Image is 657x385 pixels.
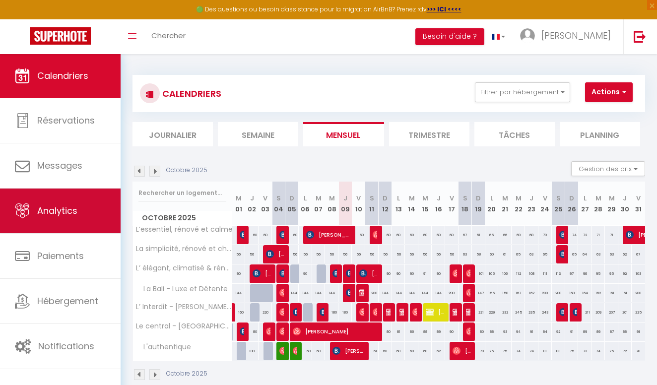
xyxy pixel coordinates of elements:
[379,226,392,244] div: 60
[30,27,91,45] img: Super Booking
[466,322,470,341] span: [PERSON_NAME]
[472,245,485,263] div: 58
[405,264,418,283] div: 90
[552,342,565,360] div: 83
[405,342,418,360] div: 60
[591,303,605,321] div: 209
[591,322,605,341] div: 89
[346,264,350,283] span: [PERSON_NAME]
[134,284,230,295] span: La Bali - Luxe et Détente
[605,182,618,226] th: 29
[632,303,645,321] div: 225
[37,204,77,217] span: Analytics
[476,193,481,203] abbr: D
[240,322,244,341] span: [PERSON_NAME]
[632,182,645,226] th: 31
[559,225,564,244] span: [PERSON_NAME]
[552,322,565,341] div: 92
[245,342,259,360] div: 100
[605,322,618,341] div: 87
[498,264,512,283] div: 106
[259,182,272,226] th: 03
[525,303,538,321] div: 235
[559,303,564,321] span: [PERSON_NAME]
[306,225,351,244] span: [PERSON_NAME]
[285,182,299,226] th: 05
[316,193,322,203] abbr: M
[263,193,267,203] abbr: V
[632,245,645,263] div: 67
[565,226,579,244] div: 74
[618,303,632,321] div: 201
[37,69,88,82] span: Calendriers
[379,342,392,360] div: 60
[365,245,379,263] div: 56
[320,303,324,321] span: [PERSON_NAME]
[565,322,579,341] div: 91
[332,341,364,360] span: [PERSON_NAME]
[312,245,326,263] div: 56
[418,342,432,360] div: 60
[525,322,538,341] div: 91
[134,342,194,353] span: L'authentique
[498,284,512,302] div: 158
[578,284,591,302] div: 164
[405,284,418,302] div: 144
[418,245,432,263] div: 56
[512,342,525,360] div: 74
[427,5,461,13] strong: >>> ICI <<<<
[285,284,299,302] div: 144
[512,284,525,302] div: 167
[422,193,428,203] abbr: M
[232,264,246,283] div: 90
[293,303,297,321] span: [PERSON_NAME]
[591,182,605,226] th: 28
[591,245,605,263] div: 63
[245,182,259,226] th: 02
[437,193,441,203] abbr: J
[346,283,350,302] span: [PERSON_NAME]
[383,193,388,203] abbr: D
[472,182,485,226] th: 19
[472,342,485,360] div: 70
[379,182,392,226] th: 12
[325,182,338,226] th: 08
[365,342,379,360] div: 61
[585,82,633,102] button: Actions
[253,264,270,283] span: [PERSON_NAME]
[392,284,405,302] div: 144
[418,322,432,341] div: 88
[38,340,94,352] span: Notifications
[312,182,326,226] th: 07
[485,322,499,341] div: 88
[512,303,525,321] div: 245
[512,226,525,244] div: 69
[379,245,392,263] div: 56
[459,226,472,244] div: 67
[632,322,645,341] div: 91
[525,226,538,244] div: 68
[329,193,335,203] abbr: M
[485,342,499,360] div: 75
[552,284,565,302] div: 200
[565,284,579,302] div: 168
[379,322,392,341] div: 80
[245,322,259,341] div: 80
[279,225,284,244] span: [PERSON_NAME]
[559,245,564,263] span: [PERSON_NAME]
[338,245,352,263] div: 56
[565,342,579,360] div: 75
[266,245,284,263] span: [PERSON_NAME]
[632,264,645,283] div: 103
[37,295,98,307] span: Hébergement
[466,264,470,283] span: [PERSON_NAME]
[279,264,284,283] span: [PERSON_NAME]
[232,303,246,321] div: 160
[289,193,294,203] abbr: D
[453,264,457,283] span: Eglantine Vrain
[475,82,570,102] button: Filtrer par hébergement
[605,264,618,283] div: 95
[634,30,646,43] img: logout
[418,226,432,244] div: 60
[565,245,579,263] div: 65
